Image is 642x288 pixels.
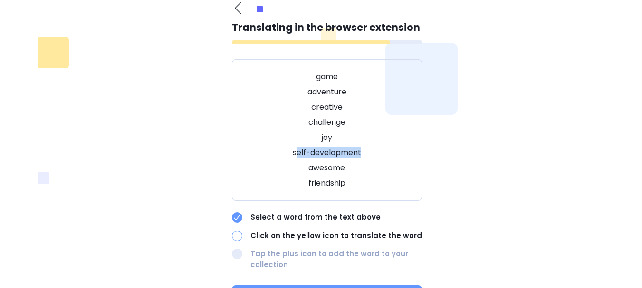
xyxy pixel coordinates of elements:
p: game [244,71,410,83]
p: Select a word from the text above [250,212,422,223]
p: adventure [244,86,410,98]
p: challenge [244,117,410,128]
p: Click on the yellow icon to translate the word [250,231,422,242]
p: creative [244,102,410,113]
p: joy [244,132,410,143]
p: self-development [244,147,410,158]
p: friendship [244,177,410,189]
p: awesome [244,162,410,174]
p: Tap the plus icon to add the word to your collection [250,249,422,270]
p: Translating in the browser extension [232,20,422,35]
